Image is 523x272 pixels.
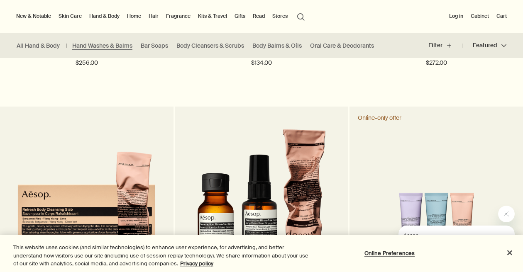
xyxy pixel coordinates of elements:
[364,245,415,261] button: Online Preferences, Opens the preference center dialog
[233,11,247,21] a: Gifts
[293,8,308,24] button: Open search
[164,11,192,21] a: Fragrance
[76,58,98,68] span: $256.00
[428,36,462,56] button: Filter
[358,114,401,121] div: Online-only offer
[57,11,83,21] a: Skin Care
[13,243,314,268] div: This website uses cookies (and similar technologies) to enhance user experience, for advertising,...
[72,42,132,50] a: Hand Washes & Balms
[379,206,515,264] div: Aesop says "Our consultants are available now to offer personalised product advice.". Open messag...
[398,226,515,264] iframe: Message from Aesop
[196,11,229,21] a: Kits & Travel
[498,206,515,222] iframe: Close message from Aesop
[141,42,168,50] a: Bar Soaps
[180,260,213,267] a: More information about your privacy, opens in a new tab
[251,58,272,68] span: $134.00
[310,42,374,50] a: Oral Care & Deodorants
[469,11,491,21] a: Cabinet
[17,42,60,50] a: All Hand & Body
[5,17,104,41] span: Our consultants are available now to offer personalised product advice.
[462,36,506,56] button: Featured
[15,11,53,21] button: New & Notable
[426,58,447,68] span: $272.00
[147,11,160,21] a: Hair
[271,11,289,21] button: Stores
[251,11,266,21] a: Read
[88,11,121,21] a: Hand & Body
[495,11,508,21] button: Cart
[125,11,143,21] a: Home
[176,42,244,50] a: Body Cleansers & Scrubs
[447,11,465,21] button: Log in
[252,42,302,50] a: Body Balms & Oils
[501,243,519,262] button: Close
